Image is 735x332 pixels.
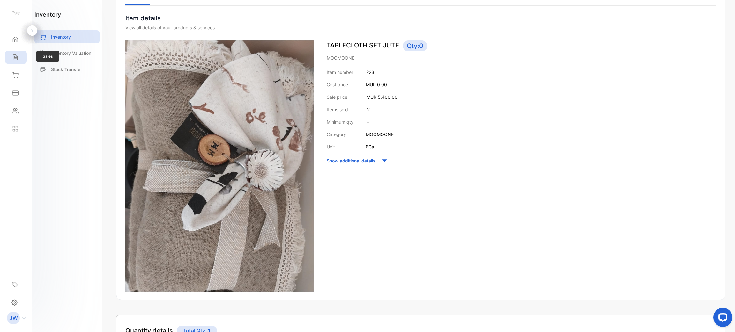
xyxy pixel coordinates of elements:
[11,8,21,18] img: logo
[9,314,18,322] p: JW
[125,13,716,23] p: Item details
[708,305,735,332] iframe: LiveChat chat widget
[327,106,348,113] p: Items sold
[366,82,387,87] span: MUR 0.00
[327,94,347,100] p: Sale price
[51,50,91,56] p: Inventory Valuation
[34,10,61,19] h1: inventory
[327,131,346,138] p: Category
[366,143,374,150] p: PCs
[34,30,100,43] a: Inventory
[34,63,100,76] a: Stock Transfer
[367,119,369,125] p: -
[367,106,370,113] p: 2
[327,157,375,164] p: Show additional details
[327,54,716,61] p: MOOMOONE
[327,40,716,51] p: TABLECLOTH SET JUTE
[36,51,59,62] span: Sales
[51,33,71,40] p: Inventory
[327,119,353,125] p: Minimum qty
[34,47,100,60] a: Inventory Valuation
[367,94,397,100] span: MUR 5,400.00
[125,40,314,292] img: item
[366,69,374,76] p: 223
[51,66,82,73] p: Stock Transfer
[403,40,427,51] span: Qty: 0
[366,131,394,138] p: MOOMOONE
[327,81,348,88] p: Cost price
[327,143,335,150] p: Unit
[327,69,353,76] p: Item number
[125,24,716,31] div: View all details of your products & services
